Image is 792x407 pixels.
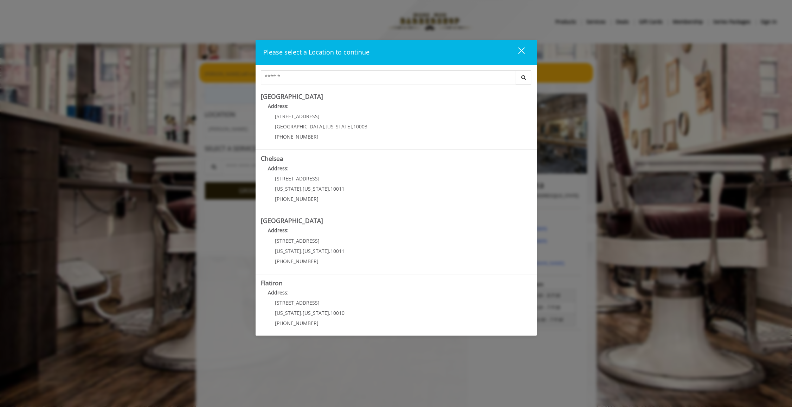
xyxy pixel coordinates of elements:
span: , [301,185,303,192]
b: Address: [268,289,289,296]
b: Chelsea [261,154,283,163]
span: Please select a Location to continue [263,48,369,56]
span: [US_STATE] [303,248,329,254]
span: [PHONE_NUMBER] [275,320,318,326]
div: close dialog [510,47,524,57]
b: Address: [268,103,289,109]
span: [STREET_ADDRESS] [275,299,320,306]
b: Address: [268,227,289,234]
span: , [329,310,330,316]
span: [STREET_ADDRESS] [275,237,320,244]
span: [US_STATE] [275,248,301,254]
button: close dialog [505,45,529,59]
div: Center Select [261,70,532,88]
span: [US_STATE] [326,123,352,130]
span: , [301,310,303,316]
span: , [352,123,353,130]
span: , [301,248,303,254]
span: [US_STATE] [275,185,301,192]
b: [GEOGRAPHIC_DATA] [261,92,323,101]
span: 10010 [330,310,345,316]
span: [US_STATE] [303,185,329,192]
b: Flatiron [261,279,283,287]
span: [US_STATE] [303,310,329,316]
span: [STREET_ADDRESS] [275,175,320,182]
span: , [324,123,326,130]
span: 10003 [353,123,367,130]
span: , [329,248,330,254]
b: [GEOGRAPHIC_DATA] [261,216,323,225]
span: [PHONE_NUMBER] [275,133,318,140]
span: 10011 [330,185,345,192]
span: [GEOGRAPHIC_DATA] [275,123,324,130]
input: Search Center [261,70,516,84]
b: Address: [268,165,289,172]
i: Search button [520,75,528,80]
span: 10011 [330,248,345,254]
span: [STREET_ADDRESS] [275,113,320,120]
span: , [329,185,330,192]
span: [PHONE_NUMBER] [275,196,318,202]
span: [US_STATE] [275,310,301,316]
span: [PHONE_NUMBER] [275,258,318,265]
